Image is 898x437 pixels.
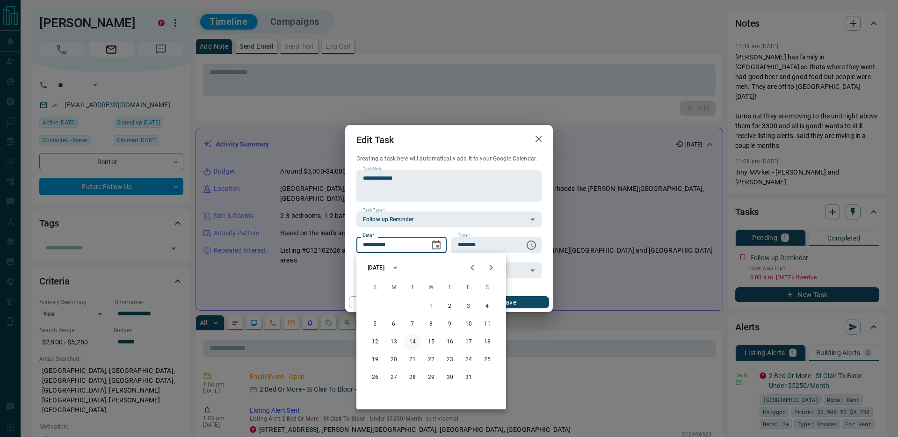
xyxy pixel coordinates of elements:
span: Sunday [367,278,384,297]
button: Previous month [463,258,482,277]
p: Creating a task here will automatically add it to your Google Calendar. [356,155,542,163]
button: 6 [385,316,402,333]
button: 29 [423,369,440,386]
div: [DATE] [368,263,384,272]
button: 14 [404,334,421,350]
label: Task Note [363,166,382,172]
button: 27 [385,369,402,386]
button: 7 [404,316,421,333]
button: 31 [460,369,477,386]
label: Task Type [363,207,385,213]
button: 2 [442,298,458,315]
button: 23 [442,351,458,368]
button: 12 [367,334,384,350]
button: 20 [385,351,402,368]
button: 17 [460,334,477,350]
span: Tuesday [404,278,421,297]
button: 5 [367,316,384,333]
button: 3 [460,298,477,315]
span: Friday [460,278,477,297]
button: 18 [479,334,496,350]
button: 28 [404,369,421,386]
label: Time [458,233,470,239]
button: 25 [479,351,496,368]
h2: Edit Task [345,125,405,155]
button: Choose date, selected date is Sep 15, 2025 [427,236,446,255]
button: 1 [423,298,440,315]
div: Follow up Reminder [356,211,542,227]
span: Monday [385,278,402,297]
span: Thursday [442,278,458,297]
button: 22 [423,351,440,368]
button: calendar view is open, switch to year view [387,260,403,276]
label: Date [363,233,375,239]
button: Cancel [349,296,429,308]
button: 11 [479,316,496,333]
button: 30 [442,369,458,386]
button: 9 [442,316,458,333]
button: 13 [385,334,402,350]
button: 21 [404,351,421,368]
button: 8 [423,316,440,333]
button: Next month [482,258,500,277]
button: 15 [423,334,440,350]
button: 10 [460,316,477,333]
button: Save [469,296,549,308]
button: 19 [367,351,384,368]
span: Wednesday [423,278,440,297]
button: 24 [460,351,477,368]
button: 4 [479,298,496,315]
button: 16 [442,334,458,350]
button: Choose time, selected time is 6:00 AM [522,236,541,255]
span: Saturday [479,278,496,297]
button: 26 [367,369,384,386]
